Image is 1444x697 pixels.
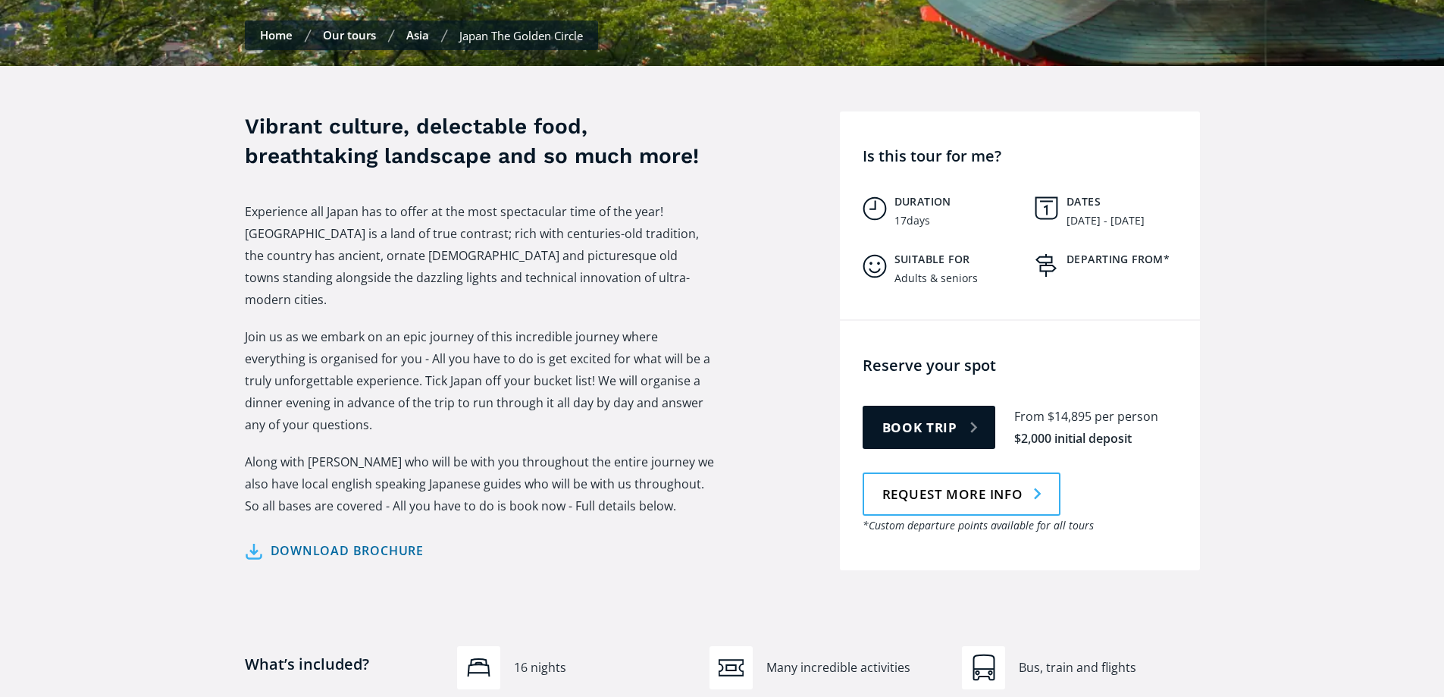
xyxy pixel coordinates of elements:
h3: Vibrant culture, delectable food, breathtaking landscape and so much more! [245,111,715,171]
div: 16 nights [514,660,694,677]
div: Bus, train and flights [1019,660,1199,677]
p: Join us as we embark on an epic journey of this incredible journey where everything is organised ... [245,326,715,436]
div: $2,000 [1014,430,1051,447]
a: Request more info [863,473,1060,516]
p: Experience all Japan has to offer at the most spectacular time of the year! [GEOGRAPHIC_DATA] is ... [245,201,715,311]
div: days [907,215,930,228]
h5: Duration [894,195,1020,209]
div: From [1014,408,1045,425]
nav: Breadcrumbs [245,20,598,50]
h4: Reserve your spot [863,355,1192,375]
em: *Custom departure points available for all tours [863,518,1094,532]
a: Asia [406,27,429,42]
div: [DATE] - [DATE] [1067,215,1145,228]
a: Book trip [863,406,996,449]
p: Along with [PERSON_NAME] who will be with you throughout the entire journey we also have local en... [245,451,715,517]
div: Japan The Golden Circle [459,28,583,43]
div: 17 [894,215,907,228]
div: initial deposit [1054,430,1132,447]
h5: Suitable for [894,253,1020,266]
h5: Departing from* [1067,253,1192,266]
a: Home [260,27,293,42]
a: Our tours [323,27,376,42]
div: per person [1095,408,1158,425]
a: Download brochure [245,540,424,562]
div: Adults & seniors [894,272,978,285]
h4: Is this tour for me? [863,146,1192,166]
h5: Dates [1067,195,1192,209]
div: $14,895 [1048,408,1092,425]
div: Many incredible activities [766,660,947,677]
